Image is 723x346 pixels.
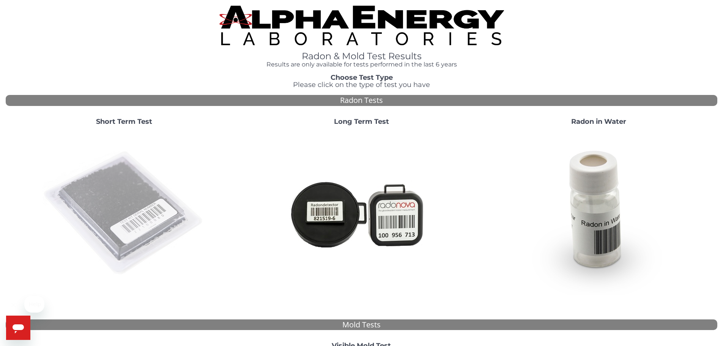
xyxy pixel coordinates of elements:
div: Mold Tests [6,319,717,330]
strong: Choose Test Type [331,73,393,82]
img: ShortTerm.jpg [43,132,206,295]
h1: Radon & Mold Test Results [219,51,504,61]
img: TightCrop.jpg [219,6,504,45]
strong: Long Term Test [334,117,389,126]
img: RadoninWater.jpg [517,132,680,295]
iframe: Close message [6,297,21,313]
strong: Radon in Water [571,117,626,126]
iframe: Button to launch messaging window [6,316,30,340]
strong: Short Term Test [96,117,152,126]
img: Radtrak2vsRadtrak3.jpg [280,132,443,295]
div: Radon Tests [6,95,717,106]
h4: Results are only available for tests performed in the last 6 years [219,61,504,68]
span: Please click on the type of test you have [293,81,430,89]
iframe: Message from company [24,296,44,313]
